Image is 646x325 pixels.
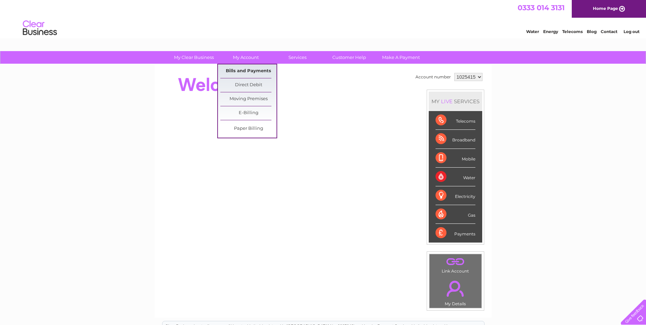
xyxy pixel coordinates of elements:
[220,122,277,136] a: Paper Billing
[321,51,377,64] a: Customer Help
[440,98,454,105] div: LIVE
[436,186,475,205] div: Electricity
[436,130,475,149] div: Broadband
[526,29,539,34] a: Water
[601,29,617,34] a: Contact
[429,275,482,308] td: My Details
[269,51,326,64] a: Services
[220,78,277,92] a: Direct Debit
[22,18,57,38] img: logo.png
[624,29,640,34] a: Log out
[220,92,277,106] a: Moving Premises
[436,168,475,186] div: Water
[218,51,274,64] a: My Account
[587,29,597,34] a: Blog
[220,106,277,120] a: E-Billing
[429,92,482,111] div: MY SERVICES
[166,51,222,64] a: My Clear Business
[562,29,583,34] a: Telecoms
[436,149,475,168] div: Mobile
[436,224,475,242] div: Payments
[431,256,480,268] a: .
[414,71,453,83] td: Account number
[436,205,475,224] div: Gas
[518,3,565,12] a: 0333 014 3131
[373,51,429,64] a: Make A Payment
[436,111,475,130] div: Telecoms
[429,254,482,275] td: Link Account
[431,277,480,300] a: .
[220,64,277,78] a: Bills and Payments
[162,4,484,33] div: Clear Business is a trading name of Verastar Limited (registered in [GEOGRAPHIC_DATA] No. 3667643...
[543,29,558,34] a: Energy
